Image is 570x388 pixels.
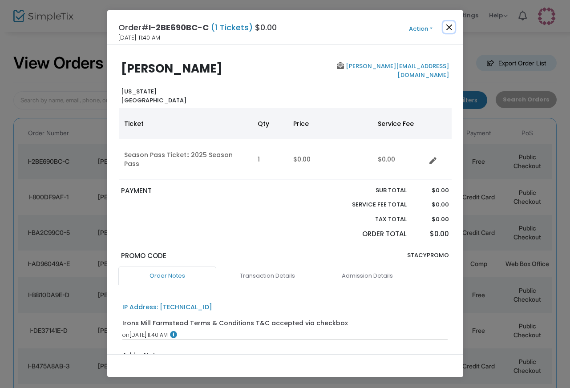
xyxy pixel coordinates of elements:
th: Price [288,108,372,139]
button: Action [394,24,448,34]
p: Service Fee Total [331,200,407,209]
span: I-2BE690BC-C [149,22,209,33]
td: $0.00 [372,139,426,180]
b: [PERSON_NAME] [121,61,222,77]
a: Admission Details [319,267,416,285]
p: PAYMENT [121,186,281,196]
div: IP Address: [TECHNICAL_ID] [122,303,212,312]
span: [DATE] 11:40 AM [118,33,160,42]
th: Ticket [119,108,252,139]
a: Order Notes [118,267,216,285]
p: Tax Total [331,215,407,224]
span: (1 Tickets) [209,22,255,33]
div: Irons Mill Farmstead Terms & Conditions T&C accepted via checkbox [122,319,348,328]
th: Qty [252,108,288,139]
span: on [122,331,129,339]
p: $0.00 [416,215,449,224]
td: 1 [252,139,288,180]
label: Add a Note [122,351,159,362]
a: Transaction Details [218,267,316,285]
h4: Order# $0.00 [118,21,277,33]
th: Service Fee [372,108,426,139]
div: Data table [119,108,452,180]
p: $0.00 [416,229,449,239]
div: STACYPROMO [285,251,453,267]
b: [US_STATE] [GEOGRAPHIC_DATA] [121,87,186,105]
p: Sub total [331,186,407,195]
button: Close [443,21,455,33]
td: $0.00 [288,139,372,180]
p: Promo Code [121,251,281,261]
div: [DATE] 11:40 AM [122,331,448,339]
p: $0.00 [416,186,449,195]
a: [PERSON_NAME][EMAIL_ADDRESS][DOMAIN_NAME] [344,62,449,79]
td: Season Pass Ticket:: 2025 Season Pass [119,139,252,180]
p: $0.00 [416,200,449,209]
p: Order Total [331,229,407,239]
